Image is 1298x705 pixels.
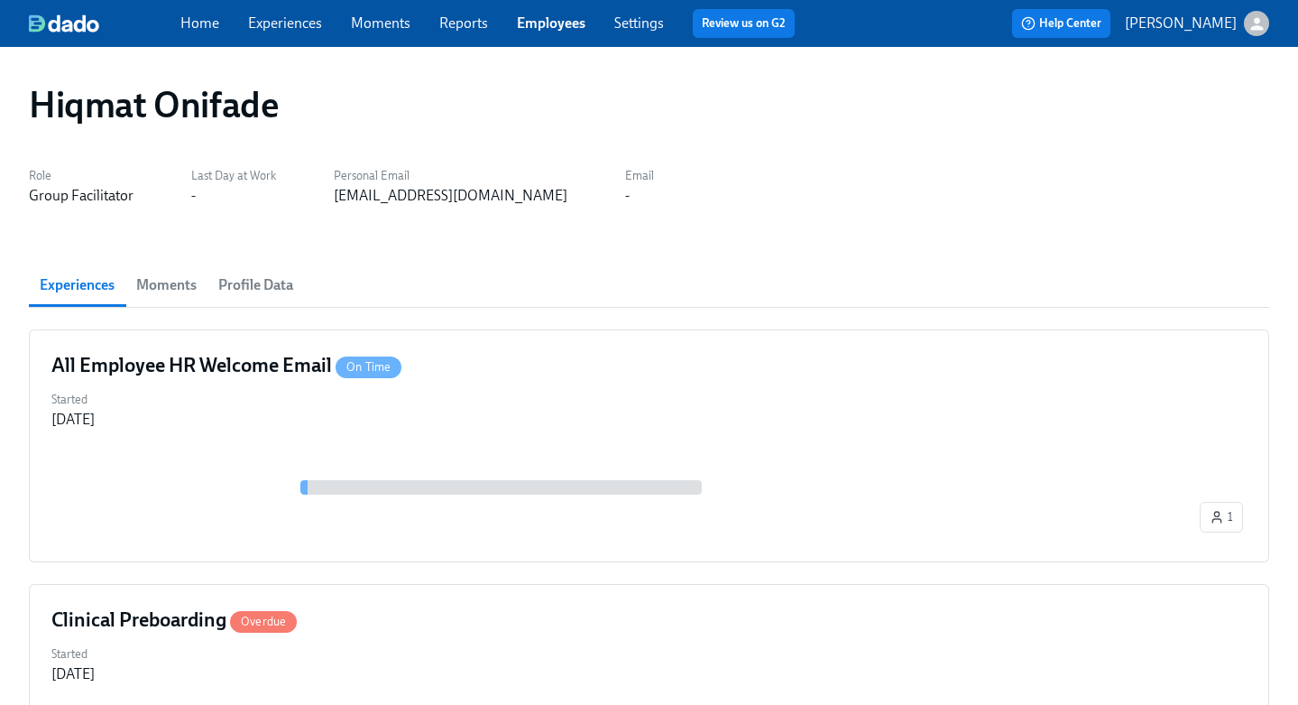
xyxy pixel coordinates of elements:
label: Personal Email [334,166,567,186]
span: Overdue [230,615,297,628]
span: Moments [136,273,197,298]
a: dado [29,14,180,32]
h1: Hiqmat Onifade [29,83,279,126]
h4: Clinical Preboarding [51,607,297,634]
span: Profile Data [218,273,293,298]
button: Review us on G2 [693,9,795,38]
button: Help Center [1012,9,1110,38]
label: Started [51,645,95,664]
label: Role [29,166,133,186]
div: Group Facilitator [29,186,133,206]
div: - [625,186,630,206]
a: Settings [614,14,664,32]
a: Moments [351,14,410,32]
div: [EMAIL_ADDRESS][DOMAIN_NAME] [334,186,567,206]
img: dado [29,14,99,32]
span: 1 [1210,508,1233,526]
h4: All Employee HR Welcome Email [51,352,401,379]
button: [PERSON_NAME] [1125,11,1269,36]
a: Home [180,14,219,32]
label: Started [51,390,95,410]
span: On Time [336,360,401,374]
a: Employees [517,14,585,32]
label: Last Day at Work [191,166,276,186]
div: - [191,186,196,206]
span: Help Center [1021,14,1101,32]
span: Experiences [40,273,115,298]
a: Reports [439,14,488,32]
div: [DATE] [51,664,95,684]
p: [PERSON_NAME] [1125,14,1237,33]
label: Email [625,166,654,186]
a: Review us on G2 [702,14,786,32]
a: Experiences [248,14,322,32]
button: 1 [1200,502,1243,533]
div: [DATE] [51,410,95,430]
